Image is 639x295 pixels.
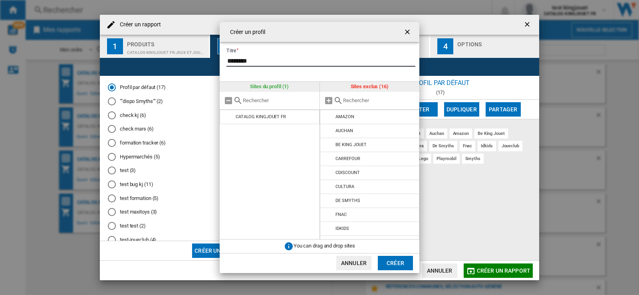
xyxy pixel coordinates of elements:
[335,128,353,133] div: AUCHAN
[220,82,319,91] div: Sites du profil (1)
[378,256,413,270] button: Créer
[403,28,413,38] ng-md-icon: getI18NText('BUTTONS.CLOSE_DIALOG')
[243,97,316,103] input: Rechercher
[335,226,349,231] div: IDKIDS
[320,82,420,91] div: Sites exclus (16)
[336,256,371,270] button: Annuler
[335,170,359,175] div: CDISCOUNT
[294,243,355,249] span: You can drag and drop sites
[335,198,360,203] div: DE SMYTHS
[400,24,416,40] button: getI18NText('BUTTONS.CLOSE_DIALOG')
[335,114,354,119] div: AMAZON
[343,97,416,103] input: Rechercher
[335,142,367,147] div: BE KING JOUET
[324,96,333,105] md-icon: Tout ajouter
[224,96,233,105] md-icon: Tout retirer
[335,184,354,189] div: CULTURA
[236,114,286,119] div: CATALOG KINGJOUET FR
[335,212,347,217] div: FNAC
[335,156,360,161] div: CARREFOUR
[226,28,266,36] h4: Créer un profil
